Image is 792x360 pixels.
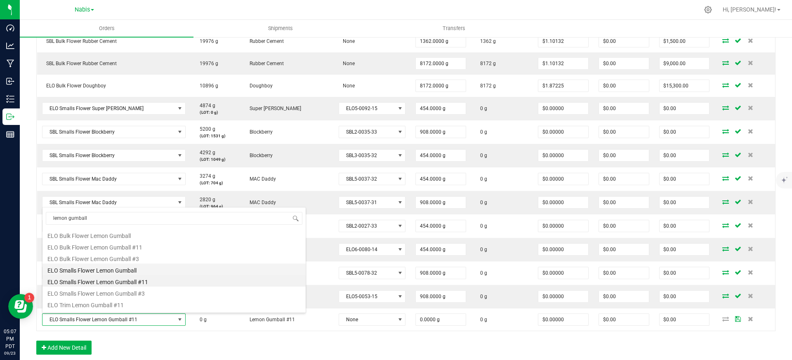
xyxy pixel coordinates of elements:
[88,25,126,32] span: Orders
[660,267,709,279] input: 0
[744,82,757,87] span: Delete Order Detail
[476,176,487,182] span: 0 g
[744,223,757,228] span: Delete Order Detail
[703,6,713,14] div: Manage settings
[660,35,709,47] input: 0
[476,153,487,158] span: 0 g
[42,102,186,115] span: NO DATA FOUND
[538,80,588,92] input: 0
[538,126,588,138] input: 0
[476,317,487,322] span: 0 g
[732,152,744,157] span: Save Order Detail
[744,105,757,110] span: Delete Order Detail
[196,180,236,186] p: (LOT: 704 g)
[339,103,395,114] span: ELO5-0092-15
[476,106,487,111] span: 0 g
[538,103,588,114] input: 0
[6,59,14,68] inline-svg: Manufacturing
[744,60,757,65] span: Delete Order Detail
[732,246,744,251] span: Save Order Detail
[196,38,218,44] span: 19976 g
[416,103,466,114] input: 0
[660,126,709,138] input: 0
[732,82,744,87] span: Save Order Detail
[42,103,175,114] span: ELO Smalls Flower Super [PERSON_NAME]
[732,270,744,275] span: Save Order Detail
[416,126,466,138] input: 0
[599,244,649,255] input: 0
[744,199,757,204] span: Delete Order Detail
[36,341,92,355] button: Add New Detail
[196,150,215,155] span: 4292 g
[599,197,649,208] input: 0
[416,80,466,92] input: 0
[599,291,649,302] input: 0
[42,173,186,185] span: NO DATA FOUND
[599,126,649,138] input: 0
[6,130,14,139] inline-svg: Reports
[732,38,744,43] span: Save Order Detail
[196,83,218,89] span: 10896 g
[744,129,757,134] span: Delete Order Detail
[416,197,466,208] input: 0
[416,35,466,47] input: 0
[538,267,588,279] input: 0
[732,176,744,181] span: Save Order Detail
[599,220,649,232] input: 0
[193,20,367,37] a: Shipments
[732,293,744,298] span: Save Order Detail
[339,126,395,138] span: SBL2-0035-33
[599,80,649,92] input: 0
[245,317,295,322] span: Lemon Gumball #11
[339,83,355,89] span: None
[431,25,476,32] span: Transfers
[660,291,709,302] input: 0
[42,126,175,138] span: SBL Smalls Flower Blockberry
[339,267,395,279] span: SBL5-0078-32
[42,38,117,44] span: SBL Bulk Flower Rubber Cement
[599,267,649,279] input: 0
[6,42,14,50] inline-svg: Analytics
[416,58,466,69] input: 0
[660,197,709,208] input: 0
[660,244,709,255] input: 0
[196,197,215,202] span: 2820 g
[196,126,215,132] span: 5200 g
[732,105,744,110] span: Save Order Detail
[75,6,90,13] span: Nabis
[538,291,588,302] input: 0
[476,200,487,205] span: 0 g
[339,244,395,255] span: ELO6-0080-14
[245,153,273,158] span: Blockberry
[416,220,466,232] input: 0
[416,173,466,185] input: 0
[196,173,215,179] span: 3274 g
[4,328,16,350] p: 05:07 PM PDT
[732,199,744,204] span: Save Order Detail
[196,109,236,115] p: (LOT: 0 g)
[744,38,757,43] span: Delete Order Detail
[476,129,487,135] span: 0 g
[744,152,757,157] span: Delete Order Detail
[476,38,496,44] span: 1362 g
[245,106,301,111] span: Super [PERSON_NAME]
[476,83,496,89] span: 8172 g
[339,197,395,208] span: SBL5-0037-31
[196,61,218,66] span: 19976 g
[476,247,487,252] span: 0 g
[245,176,276,182] span: MAC Daddy
[538,197,588,208] input: 0
[476,294,487,299] span: 0 g
[20,20,193,37] a: Orders
[42,314,175,325] span: ELO Smalls Flower Lemon Gumball #11
[660,173,709,185] input: 0
[744,316,757,321] span: Delete Order Detail
[42,126,186,138] span: NO DATA FOUND
[660,80,709,92] input: 0
[476,223,487,229] span: 0 g
[476,270,487,276] span: 0 g
[339,61,355,66] span: None
[599,103,649,114] input: 0
[660,58,709,69] input: 0
[538,314,588,325] input: 0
